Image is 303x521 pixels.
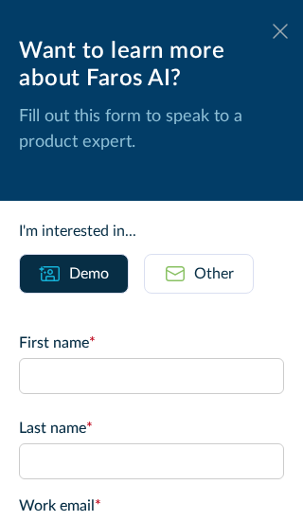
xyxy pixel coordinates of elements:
p: Fill out this form to speak to a product expert. [19,104,284,155]
label: First name [19,332,284,354]
label: Last name [19,417,284,440]
div: Other [194,262,234,285]
div: I'm interested in... [19,220,284,243]
label: Work email [19,494,284,517]
div: Want to learn more about Faros AI? [19,38,284,93]
div: Demo [69,262,109,285]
